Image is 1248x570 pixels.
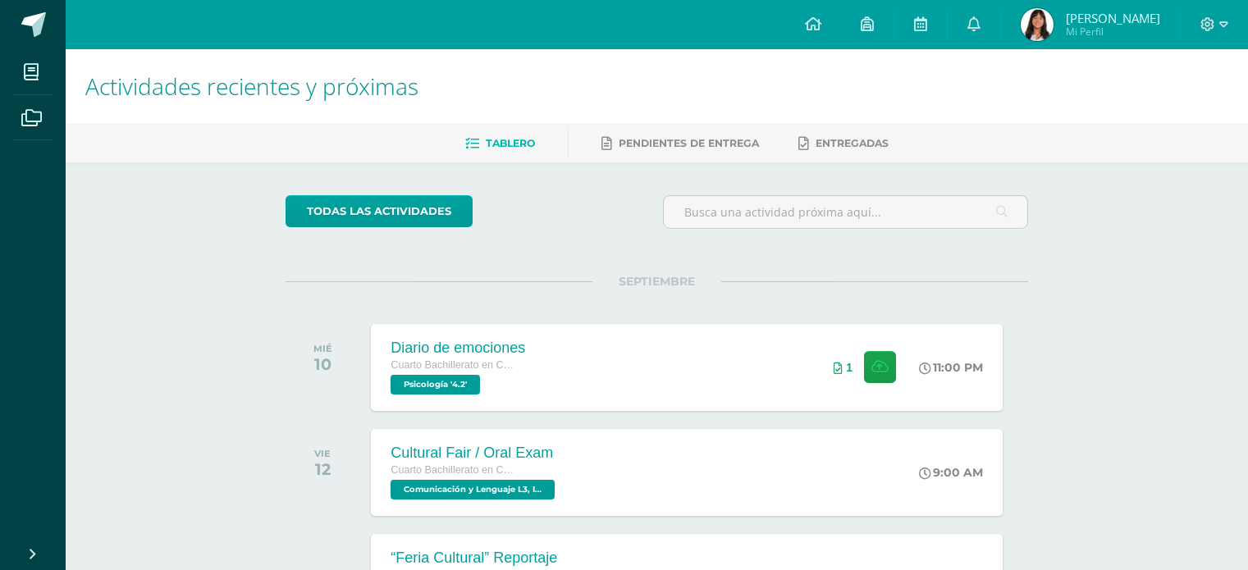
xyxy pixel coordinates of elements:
div: 10 [313,354,332,374]
div: Diario de emociones [391,340,525,357]
span: SEPTIEMBRE [592,274,721,289]
div: VIE [314,448,331,459]
span: 1 [846,361,853,374]
span: Pendientes de entrega [619,137,759,149]
div: Cultural Fair / Oral Exam [391,445,559,462]
div: 9:00 AM [919,465,983,480]
span: [PERSON_NAME] [1066,10,1160,26]
div: “Feria Cultural” Reportaje [391,549,559,567]
span: Psicología '4.2' [391,375,480,394]
a: Entregadas [798,130,889,157]
div: Archivos entregados [834,361,853,374]
a: Tablero [465,130,535,157]
div: MIÉ [313,343,332,354]
span: Entregadas [816,137,889,149]
span: Actividades recientes y próximas [85,71,418,102]
a: todas las Actividades [286,195,473,227]
div: 12 [314,459,331,479]
div: 11:00 PM [919,360,983,375]
input: Busca una actividad próxima aquí... [664,196,1027,228]
span: Cuarto Bachillerato en Ciencias y Letras [391,464,514,476]
a: Pendientes de entrega [601,130,759,157]
span: Comunicación y Lenguaje L3, Inglés 4 'Inglés Avanzado' [391,480,555,499]
span: Mi Perfil [1066,25,1160,39]
span: Cuarto Bachillerato en Ciencias y Letras [391,359,514,371]
img: a9adc8cf25576a4c2f86dfb46b4b811b.png [1021,8,1054,41]
span: Tablero [486,137,535,149]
